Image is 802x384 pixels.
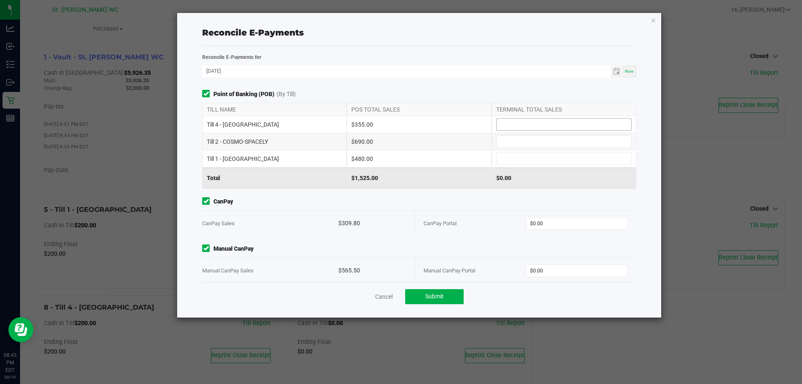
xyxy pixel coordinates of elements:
form-toggle: Include in reconciliation [202,197,213,206]
div: $1,525.00 [347,168,491,188]
span: Manual CanPay Sales [202,267,254,274]
iframe: Resource center [8,317,33,342]
div: $0.00 [492,168,636,188]
span: CanPay Sales [202,220,235,226]
div: TILL NAME [202,103,347,116]
div: Till 1 - [GEOGRAPHIC_DATA] [202,150,347,167]
strong: Point of Banking (POB) [213,90,274,99]
span: Now [625,69,634,74]
strong: Reconcile E-Payments for [202,54,261,60]
form-toggle: Include in reconciliation [202,90,213,99]
span: (By Till) [277,90,296,99]
input: Date [202,66,611,76]
div: Reconcile E-Payments [202,26,636,39]
a: Cancel [375,292,393,301]
div: TERMINAL TOTAL SALES [492,103,636,116]
div: $565.50 [338,258,406,283]
strong: Manual CanPay [213,244,254,253]
strong: CanPay [213,197,233,206]
div: $690.00 [347,133,491,150]
button: Submit [405,289,464,304]
div: Till 4 - [GEOGRAPHIC_DATA] [202,116,347,133]
div: POS TOTAL SALES [347,103,491,116]
div: $309.80 [338,211,406,236]
span: Toggle calendar [611,66,623,77]
div: $480.00 [347,150,491,167]
div: Total [202,168,347,188]
form-toggle: Include in reconciliation [202,244,213,253]
span: Manual CanPay Portal [424,267,475,274]
div: Till 2 - COSMO-SPACELY [202,133,347,150]
div: $355.00 [347,116,491,133]
span: Submit [425,293,444,300]
span: CanPay Portal [424,220,457,226]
